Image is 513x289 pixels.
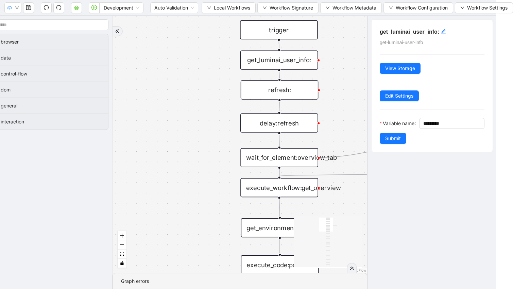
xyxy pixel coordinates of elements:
button: redo [53,2,64,13]
span: control-flow [1,70,103,78]
div: get_luminai_user_info: [240,50,318,69]
span: Workflow Settings [467,4,508,12]
div: click to edit id [441,28,446,36]
div: wait_for_element:overview_tab [240,148,318,167]
g: Edge from refresh: to delay:refresh [279,101,279,111]
span: Workflow Signature [270,4,313,12]
h5: get_luminai_user_info: [380,28,484,36]
span: down [263,6,267,10]
g: Edge from wait_for_element:overview_tab to wait_for_element:overview_small [320,146,408,157]
g: Edge from get_luminai_user_info: to refresh: [279,71,279,78]
div: delay:refresh [240,113,318,132]
span: down [389,6,393,10]
span: cloud-server [74,5,79,10]
button: save [23,2,34,13]
button: fit view [118,250,126,259]
span: play-circle [91,5,97,10]
span: Workflow Metadata [332,4,376,12]
span: interaction [1,118,103,125]
span: Submit [385,135,401,142]
button: downWorkflow Signature [257,2,319,13]
div: execute_code:patient_num [241,255,319,274]
button: play-circle [89,2,100,13]
span: Edit Settings [385,92,413,100]
span: down [207,6,211,10]
button: downWorkflow Configuration [383,2,453,13]
button: zoom out [118,240,126,250]
div: execute_workflow:get_overview [240,178,318,197]
button: cloud-uploaddown [4,2,21,13]
div: refresh: [241,80,319,99]
div: trigger [240,20,318,39]
span: down [15,6,19,10]
a: React Flow attribution [348,268,366,272]
span: browser [1,38,103,46]
button: toggle interactivity [118,259,126,268]
g: Edge from wait_for_element:overview_small to execute_workflow:get_overview [279,173,408,176]
button: cloud-server [71,2,82,13]
span: edit [441,29,446,34]
button: downWorkflow Settings [455,2,513,13]
span: Workflow Configuration [396,4,448,12]
span: Variable name [383,120,414,127]
span: View Storage [385,65,415,72]
button: Edit Settings [380,90,419,101]
span: Local Workflows [214,4,250,12]
span: redo [56,5,62,10]
span: Auto Validation [154,3,194,13]
span: general [1,102,103,109]
div: get_environment_url:start_workflow [241,218,319,237]
span: down [326,6,330,10]
button: zoom in [118,231,126,240]
button: Submit [380,133,406,144]
div: Graph errors [121,277,359,285]
span: double-right [349,266,354,271]
button: downLocal Workflows [202,2,256,13]
span: data [1,54,103,62]
button: View Storage [380,63,421,74]
button: downWorkflow Metadata [320,2,382,13]
span: dom [1,86,103,93]
span: double-right [115,29,120,34]
span: save [26,5,31,10]
span: undo [44,5,49,10]
span: down [460,6,464,10]
span: Development [104,3,139,13]
span: cloud-upload [7,5,12,10]
button: undo [41,2,52,13]
span: get-luminai-user-info [380,40,423,45]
